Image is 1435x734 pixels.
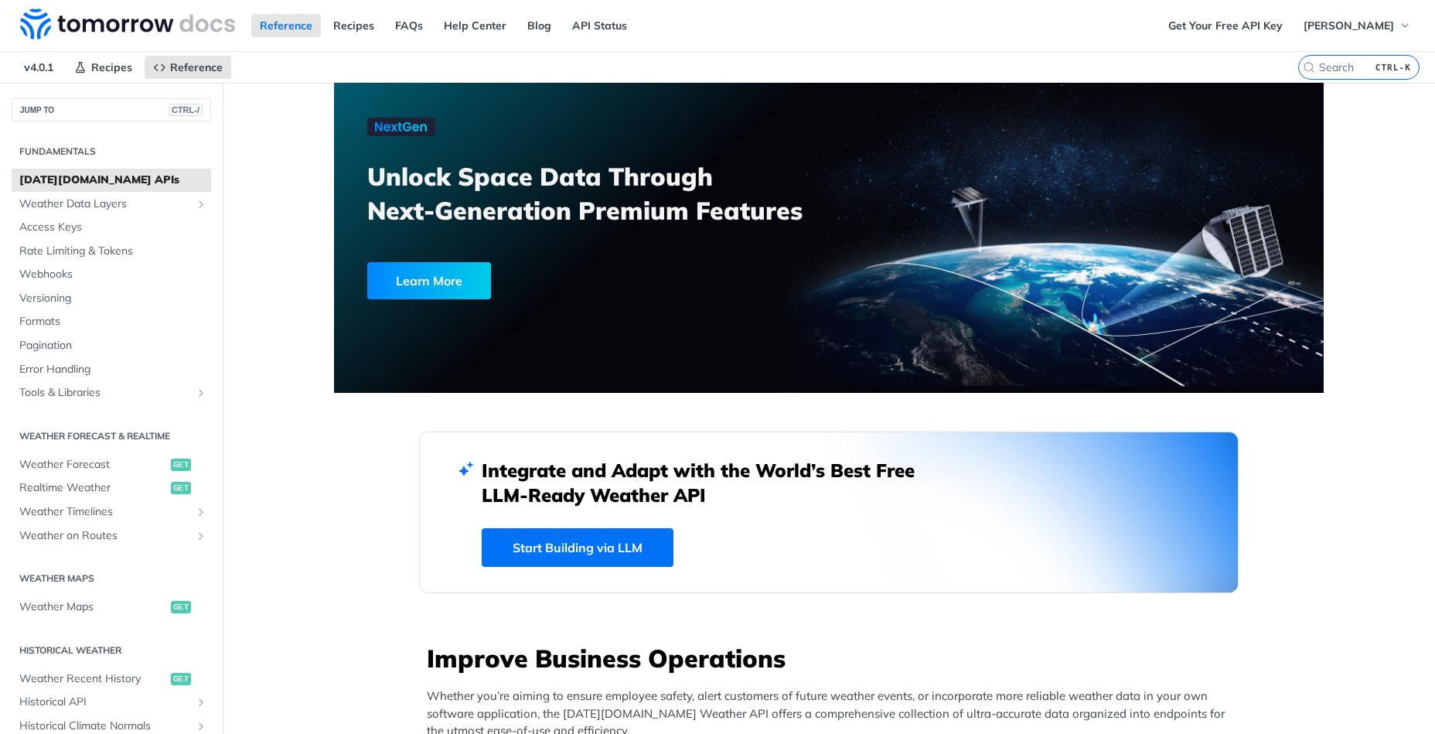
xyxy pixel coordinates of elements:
[12,287,211,310] a: Versioning
[387,14,431,37] a: FAQs
[12,572,211,585] h2: Weather Maps
[12,358,211,381] a: Error Handling
[145,56,231,79] a: Reference
[66,56,141,79] a: Recipes
[169,104,203,116] span: CTRL-/
[435,14,515,37] a: Help Center
[12,169,211,192] a: [DATE][DOMAIN_NAME] APIs
[19,338,207,353] span: Pagination
[367,262,750,299] a: Learn More
[12,263,211,286] a: Webhooks
[20,9,235,39] img: Tomorrow.io Weather API Docs
[195,720,207,732] button: Show subpages for Historical Climate Normals
[19,599,167,615] span: Weather Maps
[12,691,211,714] a: Historical APIShow subpages for Historical API
[171,601,191,613] span: get
[12,145,211,159] h2: Fundamentals
[19,504,191,520] span: Weather Timelines
[19,671,167,687] span: Weather Recent History
[12,524,211,548] a: Weather on RoutesShow subpages for Weather on Routes
[325,14,383,37] a: Recipes
[15,56,62,79] span: v4.0.1
[91,60,132,74] span: Recipes
[171,459,191,471] span: get
[367,262,491,299] div: Learn More
[12,381,211,405] a: Tools & LibrariesShow subpages for Tools & Libraries
[170,60,223,74] span: Reference
[19,172,207,188] span: [DATE][DOMAIN_NAME] APIs
[251,14,321,37] a: Reference
[195,530,207,542] button: Show subpages for Weather on Routes
[171,482,191,494] span: get
[19,528,191,544] span: Weather on Routes
[12,334,211,357] a: Pagination
[195,506,207,518] button: Show subpages for Weather Timelines
[195,198,207,210] button: Show subpages for Weather Data Layers
[367,118,435,136] img: NextGen
[1372,60,1415,75] kbd: CTRL-K
[19,719,191,734] span: Historical Climate Normals
[12,476,211,500] a: Realtime Weatherget
[1303,61,1315,73] svg: Search
[482,458,938,507] h2: Integrate and Adapt with the World’s Best Free LLM-Ready Weather API
[1304,19,1394,32] span: [PERSON_NAME]
[19,196,191,212] span: Weather Data Layers
[12,98,211,121] button: JUMP TOCTRL-/
[519,14,560,37] a: Blog
[1160,14,1291,37] a: Get Your Free API Key
[19,244,207,259] span: Rate Limiting & Tokens
[12,596,211,619] a: Weather Mapsget
[19,362,207,377] span: Error Handling
[195,696,207,708] button: Show subpages for Historical API
[19,480,167,496] span: Realtime Weather
[195,387,207,399] button: Show subpages for Tools & Libraries
[482,528,673,567] a: Start Building via LLM
[367,159,846,227] h3: Unlock Space Data Through Next-Generation Premium Features
[19,385,191,401] span: Tools & Libraries
[19,457,167,473] span: Weather Forecast
[19,291,207,306] span: Versioning
[19,220,207,235] span: Access Keys
[19,267,207,282] span: Webhooks
[12,644,211,657] h2: Historical Weather
[19,314,207,329] span: Formats
[12,310,211,333] a: Formats
[12,429,211,443] h2: Weather Forecast & realtime
[12,216,211,239] a: Access Keys
[564,14,636,37] a: API Status
[171,673,191,685] span: get
[12,667,211,691] a: Weather Recent Historyget
[12,240,211,263] a: Rate Limiting & Tokens
[427,641,1239,675] h3: Improve Business Operations
[12,500,211,524] a: Weather TimelinesShow subpages for Weather Timelines
[1295,14,1420,37] button: [PERSON_NAME]
[12,453,211,476] a: Weather Forecastget
[19,695,191,710] span: Historical API
[12,193,211,216] a: Weather Data LayersShow subpages for Weather Data Layers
